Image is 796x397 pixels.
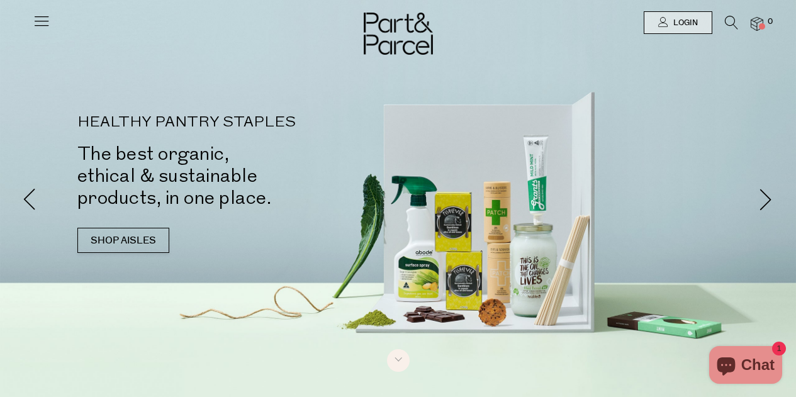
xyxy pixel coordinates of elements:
[670,18,698,28] span: Login
[765,16,776,28] span: 0
[705,346,786,387] inbox-online-store-chat: Shopify online store chat
[751,17,763,30] a: 0
[77,143,417,209] h2: The best organic, ethical & sustainable products, in one place.
[644,11,712,34] a: Login
[77,115,417,130] p: HEALTHY PANTRY STAPLES
[364,13,433,55] img: Part&Parcel
[77,228,169,253] a: SHOP AISLES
